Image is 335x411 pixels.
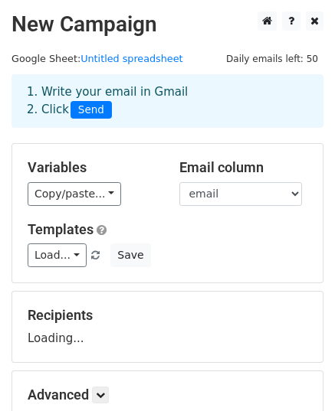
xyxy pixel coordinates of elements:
h5: Advanced [28,387,307,403]
span: Daily emails left: 50 [221,51,324,67]
small: Google Sheet: [11,53,183,64]
h5: Recipients [28,307,307,324]
a: Templates [28,221,94,237]
a: Copy/paste... [28,182,121,206]
h2: New Campaign [11,11,324,38]
a: Load... [28,243,87,267]
a: Daily emails left: 50 [221,53,324,64]
h5: Variables [28,159,156,176]
a: Untitled spreadsheet [80,53,182,64]
button: Save [110,243,150,267]
h5: Email column [179,159,308,176]
div: Loading... [28,307,307,347]
span: Send [71,101,112,119]
div: 1. Write your email in Gmail 2. Click [15,83,320,119]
